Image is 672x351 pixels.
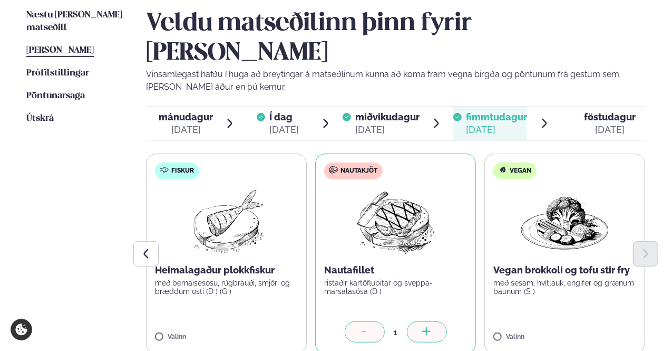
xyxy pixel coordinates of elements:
button: Previous slide [133,241,159,267]
span: Í dag [269,111,299,124]
a: Cookie settings [11,319,32,340]
span: Vegan [510,167,531,175]
img: beef.svg [329,166,338,174]
img: Beef-Meat.png [349,188,442,255]
button: Next slide [633,241,658,267]
a: [PERSON_NAME] [26,44,94,57]
span: [PERSON_NAME] [26,46,94,55]
span: föstudagur [584,111,636,122]
p: með bernaisesósu, rúgbrauði, smjöri og bræddum osti (D ) (G ) [155,279,298,296]
h2: Veldu matseðilinn þinn fyrir [PERSON_NAME] [146,9,646,68]
div: [DATE] [584,124,636,136]
div: 1 [385,326,407,338]
div: [DATE] [269,124,299,136]
img: fish.svg [160,166,169,174]
p: með sesam, hvítlauk, engifer og grænum baunum (S ) [493,279,636,296]
span: Fiskur [171,167,194,175]
a: Útskrá [26,112,54,125]
span: Pöntunarsaga [26,91,85,100]
p: Vegan brokkoli og tofu stir fry [493,264,636,277]
p: Vinsamlegast hafðu í huga að breytingar á matseðlinum kunna að koma fram vegna birgða og pöntunum... [146,68,646,93]
span: mánudagur [159,111,213,122]
img: Vegan.svg [499,166,507,174]
div: [DATE] [355,124,420,136]
a: Næstu [PERSON_NAME] matseðill [26,9,125,34]
span: Prófílstillingar [26,69,89,78]
p: ristaðir kartöflubitar og sveppa- marsalasósa (D ) [324,279,467,296]
p: Nautafillet [324,264,467,277]
p: Heimalagaður plokkfiskur [155,264,298,277]
span: Útskrá [26,114,54,123]
span: miðvikudagur [355,111,420,122]
div: [DATE] [159,124,213,136]
span: Nautakjöt [340,167,377,175]
span: Næstu [PERSON_NAME] matseðill [26,11,122,32]
a: Prófílstillingar [26,67,89,80]
img: Fish.png [180,188,273,255]
a: Pöntunarsaga [26,90,85,102]
div: [DATE] [466,124,527,136]
span: fimmtudagur [466,111,527,122]
img: Vegan.png [519,188,611,255]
